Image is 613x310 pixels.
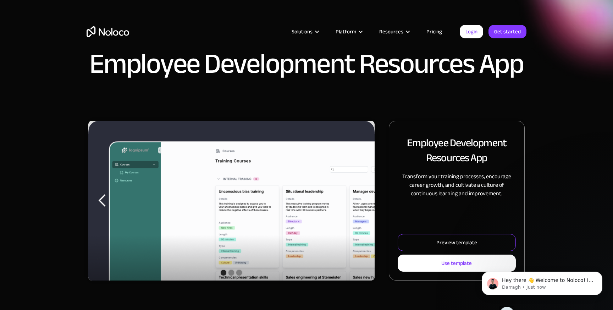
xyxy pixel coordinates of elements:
div: Show slide 3 of 3 [236,270,242,276]
div: 1 of 3 [88,121,375,281]
div: carousel [88,121,375,281]
div: Show slide 2 of 3 [228,270,234,276]
div: Resources [370,27,418,36]
div: Solutions [292,27,313,36]
a: Pricing [418,27,451,36]
p: Transform your training processes, encourage career growth, and cultivate a culture of continuous... [398,172,516,198]
div: Solutions [283,27,327,36]
a: Get started [488,25,526,38]
h2: Employee Development Resources App [398,135,516,165]
div: next slide [346,121,375,281]
div: Show slide 1 of 3 [221,270,226,276]
div: Platform [327,27,370,36]
div: Use template [441,259,472,268]
div: Platform [336,27,356,36]
div: Resources [379,27,403,36]
a: home [87,26,129,37]
div: previous slide [88,121,117,281]
div: Preview template [436,238,477,247]
a: Preview template [398,234,516,251]
iframe: Intercom notifications message [471,257,613,306]
a: Login [460,25,483,38]
a: Use template [398,255,516,272]
h1: Employee Development Resources App [89,50,524,78]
